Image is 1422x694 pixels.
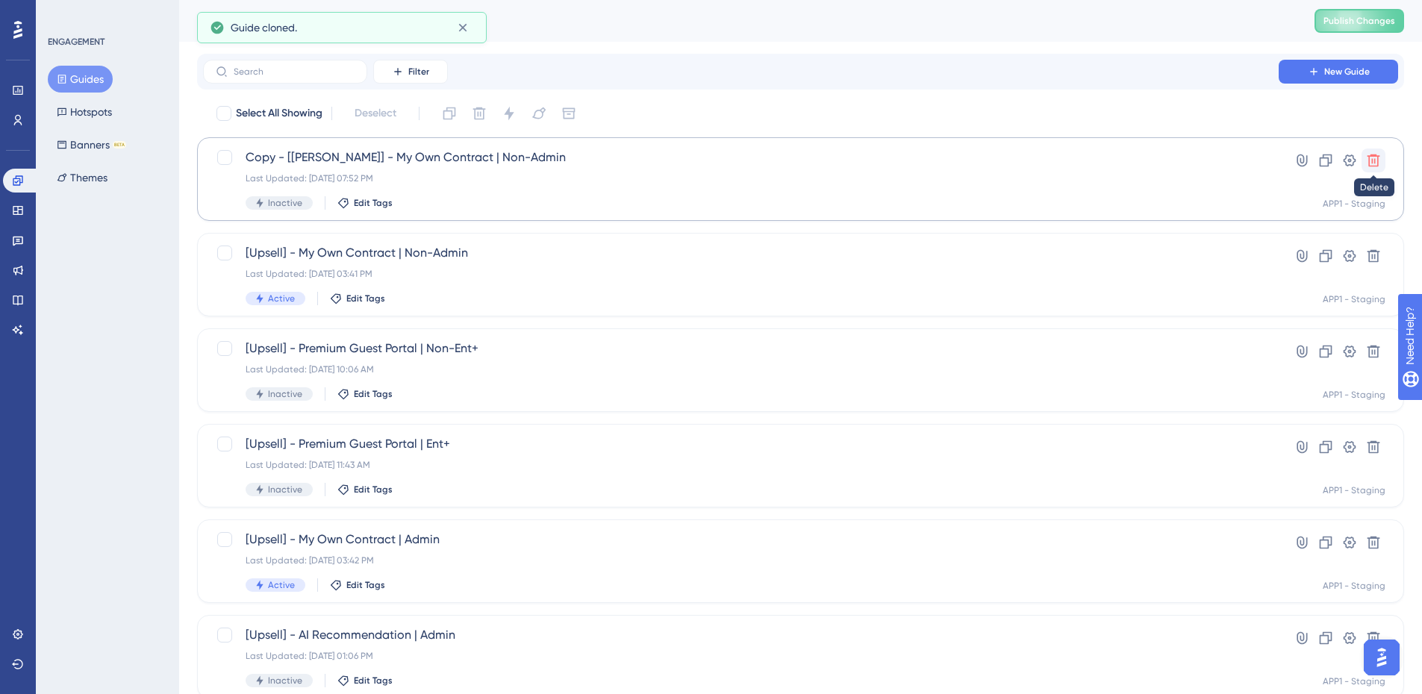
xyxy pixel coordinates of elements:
[373,60,448,84] button: Filter
[1324,66,1370,78] span: New Guide
[346,579,385,591] span: Edit Tags
[408,66,429,78] span: Filter
[1315,9,1404,33] button: Publish Changes
[268,675,302,687] span: Inactive
[330,579,385,591] button: Edit Tags
[48,131,135,158] button: BannersBETA
[330,293,385,304] button: Edit Tags
[246,363,1236,375] div: Last Updated: [DATE] 10:06 AM
[268,197,302,209] span: Inactive
[354,197,393,209] span: Edit Tags
[246,531,1236,548] span: [Upsell] - My Own Contract | Admin
[197,10,1277,31] div: Guides
[246,626,1236,644] span: [Upsell] - AI Recommendation | Admin
[337,675,393,687] button: Edit Tags
[48,99,121,125] button: Hotspots
[268,388,302,400] span: Inactive
[354,675,393,687] span: Edit Tags
[246,172,1236,184] div: Last Updated: [DATE] 07:52 PM
[246,435,1236,453] span: [Upsell] - Premium Guest Portal | Ent+
[355,104,396,122] span: Deselect
[1323,675,1385,687] div: APP1 - Staging
[48,164,116,191] button: Themes
[1323,580,1385,592] div: APP1 - Staging
[246,554,1236,566] div: Last Updated: [DATE] 03:42 PM
[1323,15,1395,27] span: Publish Changes
[246,459,1236,471] div: Last Updated: [DATE] 11:43 AM
[48,66,113,93] button: Guides
[1359,635,1404,680] iframe: UserGuiding AI Assistant Launcher
[346,293,385,304] span: Edit Tags
[246,268,1236,280] div: Last Updated: [DATE] 03:41 PM
[113,141,126,149] div: BETA
[1323,198,1385,210] div: APP1 - Staging
[1323,484,1385,496] div: APP1 - Staging
[354,388,393,400] span: Edit Tags
[354,484,393,496] span: Edit Tags
[341,100,410,127] button: Deselect
[236,104,322,122] span: Select All Showing
[246,149,1236,166] span: Copy - [[PERSON_NAME]] - My Own Contract | Non-Admin
[337,197,393,209] button: Edit Tags
[246,340,1236,357] span: [Upsell] - Premium Guest Portal | Non-Ent+
[246,650,1236,662] div: Last Updated: [DATE] 01:06 PM
[268,579,295,591] span: Active
[48,36,105,48] div: ENGAGEMENT
[268,293,295,304] span: Active
[234,66,355,77] input: Search
[231,19,297,37] span: Guide cloned.
[337,484,393,496] button: Edit Tags
[246,244,1236,262] span: [Upsell] - My Own Contract | Non-Admin
[35,4,93,22] span: Need Help?
[1279,60,1398,84] button: New Guide
[1323,293,1385,305] div: APP1 - Staging
[337,388,393,400] button: Edit Tags
[268,484,302,496] span: Inactive
[1323,389,1385,401] div: APP1 - Staging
